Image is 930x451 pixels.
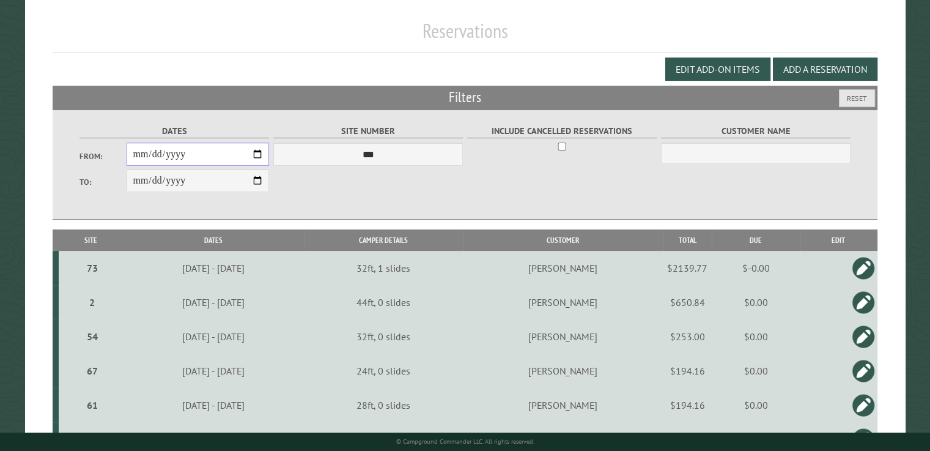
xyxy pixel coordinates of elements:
[64,262,121,274] div: 73
[839,89,875,107] button: Reset
[800,229,877,251] th: Edit
[663,319,712,354] td: $253.00
[64,365,121,377] div: 67
[663,229,712,251] th: Total
[304,251,463,285] td: 32ft, 1 slides
[64,296,121,308] div: 2
[53,19,877,53] h1: Reservations
[712,354,800,388] td: $0.00
[712,319,800,354] td: $0.00
[712,285,800,319] td: $0.00
[665,58,770,81] button: Edit Add-on Items
[79,124,270,138] label: Dates
[53,86,877,109] h2: Filters
[304,354,463,388] td: 24ft, 0 slides
[59,229,123,251] th: Site
[463,285,663,319] td: [PERSON_NAME]
[663,388,712,422] td: $194.16
[463,388,663,422] td: [PERSON_NAME]
[125,330,303,343] div: [DATE] - [DATE]
[663,251,712,285] td: $2139.77
[304,229,463,251] th: Camper Details
[396,438,534,445] small: © Campground Commander LLC. All rights reserved.
[663,354,712,388] td: $194.16
[712,229,800,251] th: Due
[125,262,303,274] div: [DATE] - [DATE]
[79,151,127,162] label: From:
[304,388,463,422] td: 28ft, 0 slides
[712,388,800,422] td: $0.00
[125,399,303,411] div: [DATE] - [DATE]
[304,319,463,354] td: 32ft, 0 slides
[123,229,304,251] th: Dates
[64,330,121,343] div: 54
[463,319,663,354] td: [PERSON_NAME]
[712,251,800,285] td: $-0.00
[463,354,663,388] td: [PERSON_NAME]
[304,285,463,319] td: 44ft, 0 slides
[467,124,657,138] label: Include Cancelled Reservations
[125,296,303,308] div: [DATE] - [DATE]
[273,124,463,138] label: Site Number
[463,251,663,285] td: [PERSON_NAME]
[79,176,127,188] label: To:
[773,58,877,81] button: Add a Reservation
[125,365,303,377] div: [DATE] - [DATE]
[463,229,663,251] th: Customer
[64,399,121,411] div: 61
[663,285,712,319] td: $650.84
[661,124,851,138] label: Customer Name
